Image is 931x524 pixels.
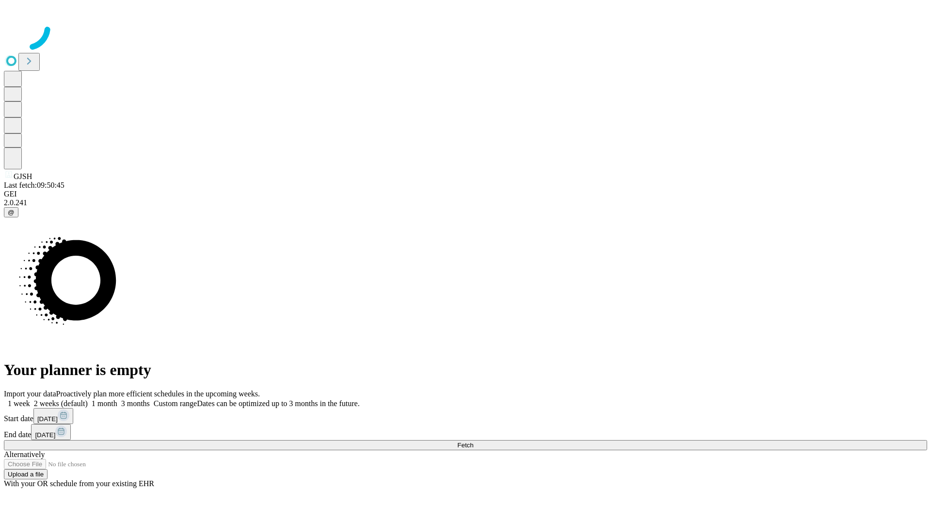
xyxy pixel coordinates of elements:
[37,415,58,423] span: [DATE]
[197,399,359,408] span: Dates can be optimized up to 3 months in the future.
[14,172,32,180] span: GJSH
[154,399,197,408] span: Custom range
[4,190,927,198] div: GEI
[8,399,30,408] span: 1 week
[4,390,56,398] span: Import your data
[4,424,927,440] div: End date
[4,450,45,458] span: Alternatively
[121,399,150,408] span: 3 months
[92,399,117,408] span: 1 month
[33,408,73,424] button: [DATE]
[35,431,55,439] span: [DATE]
[4,479,154,488] span: With your OR schedule from your existing EHR
[4,469,48,479] button: Upload a file
[4,198,927,207] div: 2.0.241
[4,181,64,189] span: Last fetch: 09:50:45
[4,408,927,424] div: Start date
[8,209,15,216] span: @
[4,207,18,217] button: @
[4,361,927,379] h1: Your planner is empty
[34,399,88,408] span: 2 weeks (default)
[457,442,473,449] span: Fetch
[31,424,71,440] button: [DATE]
[4,440,927,450] button: Fetch
[56,390,260,398] span: Proactively plan more efficient schedules in the upcoming weeks.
